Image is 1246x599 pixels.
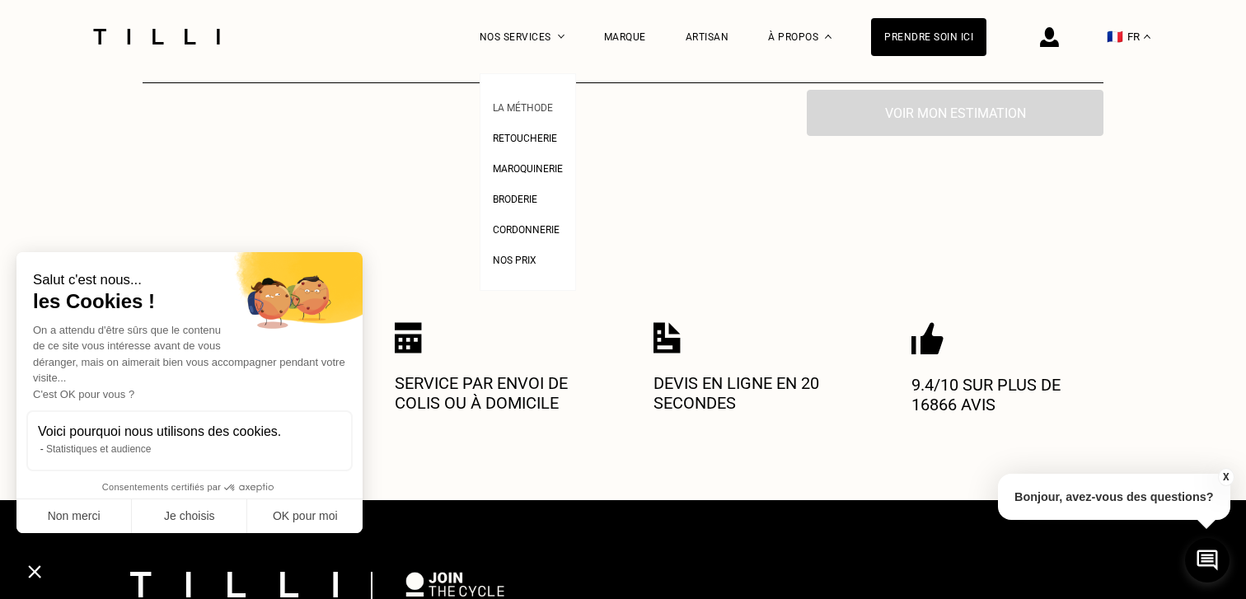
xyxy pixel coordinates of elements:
[493,133,557,144] span: Retoucherie
[653,322,681,353] img: Icon
[998,474,1230,520] p: Bonjour, avez-vous des questions?
[493,189,537,206] a: Broderie
[1144,35,1150,39] img: menu déroulant
[493,255,536,266] span: Nos prix
[87,29,226,44] img: Logo du service de couturière Tilli
[130,572,338,597] img: logo Tilli
[493,158,563,175] a: Maroquinerie
[395,322,422,353] img: Icon
[493,128,557,145] a: Retoucherie
[1107,29,1123,44] span: 🇫🇷
[395,373,593,413] p: Service par envoi de colis ou à domicile
[871,18,986,56] a: Prendre soin ici
[493,102,553,114] span: La Méthode
[911,322,944,355] img: Icon
[493,163,563,175] span: Maroquinerie
[1040,27,1059,47] img: icône connexion
[1217,468,1234,486] button: X
[493,194,537,205] span: Broderie
[493,250,536,267] a: Nos prix
[825,35,831,39] img: Menu déroulant à propos
[493,97,553,115] a: La Méthode
[653,373,851,413] p: Devis en ligne en 20 secondes
[493,224,560,236] span: Cordonnerie
[558,35,564,39] img: Menu déroulant
[911,375,1109,414] p: 9.4/10 sur plus de 16866 avis
[686,31,729,43] a: Artisan
[604,31,646,43] a: Marque
[493,219,560,236] a: Cordonnerie
[405,572,504,597] img: logo Join The Cycle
